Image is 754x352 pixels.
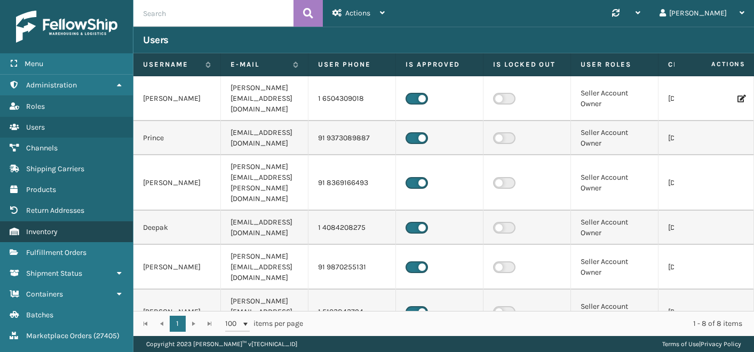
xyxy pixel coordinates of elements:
[133,290,221,334] td: [PERSON_NAME]
[26,81,77,90] span: Administration
[133,121,221,155] td: Prince
[571,211,658,245] td: Seller Account Owner
[26,269,82,278] span: Shipment Status
[26,248,86,257] span: Fulfillment Orders
[133,211,221,245] td: Deepak
[26,331,92,340] span: Marketplace Orders
[93,331,120,340] span: ( 27405 )
[308,211,396,245] td: 1 4084208275
[662,340,699,348] a: Terms of Use
[26,143,58,153] span: Channels
[581,60,648,69] label: User Roles
[571,155,658,211] td: Seller Account Owner
[26,123,45,132] span: Users
[26,102,45,111] span: Roles
[133,76,221,121] td: [PERSON_NAME]
[308,76,396,121] td: 1 6504309018
[221,121,308,155] td: [EMAIL_ADDRESS][DOMAIN_NAME]
[308,121,396,155] td: 91 9373089887
[658,290,746,334] td: [DATE] 07:44:13 am
[658,155,746,211] td: [DATE] 07:16:55 am
[668,60,725,69] label: Created
[571,245,658,290] td: Seller Account Owner
[26,206,84,215] span: Return Addresses
[345,9,370,18] span: Actions
[571,290,658,334] td: Seller Account Owner
[571,121,658,155] td: Seller Account Owner
[25,59,43,68] span: Menu
[737,95,744,102] i: Edit
[318,60,386,69] label: User phone
[221,245,308,290] td: [PERSON_NAME][EMAIL_ADDRESS][DOMAIN_NAME]
[26,310,53,319] span: Batches
[658,76,746,121] td: [DATE] 06:28:25 am
[221,290,308,334] td: [PERSON_NAME][EMAIL_ADDRESS][DOMAIN_NAME]
[221,211,308,245] td: [EMAIL_ADDRESS][DOMAIN_NAME]
[493,60,561,69] label: Is Locked Out
[221,155,308,211] td: [PERSON_NAME][EMAIL_ADDRESS][PERSON_NAME][DOMAIN_NAME]
[701,340,741,348] a: Privacy Policy
[26,164,84,173] span: Shipping Carriers
[133,155,221,211] td: [PERSON_NAME]
[26,290,63,299] span: Containers
[308,290,396,334] td: 1 5103843794
[16,11,117,43] img: logo
[308,245,396,290] td: 91 9870255131
[662,336,741,352] div: |
[26,227,58,236] span: Inventory
[658,245,746,290] td: [DATE] 07:18:14 am
[170,316,186,332] a: 1
[406,60,473,69] label: Is Approved
[225,318,241,329] span: 100
[133,245,221,290] td: [PERSON_NAME]
[318,318,742,329] div: 1 - 8 of 8 items
[143,60,200,69] label: Username
[678,55,752,73] span: Actions
[146,336,297,352] p: Copyright 2023 [PERSON_NAME]™ v [TECHNICAL_ID]
[26,185,56,194] span: Products
[308,155,396,211] td: 91 8369166493
[658,211,746,245] td: [DATE] 07:15:44 am
[221,76,308,121] td: [PERSON_NAME][EMAIL_ADDRESS][DOMAIN_NAME]
[143,34,169,46] h3: Users
[658,121,746,155] td: [DATE] 01:00:47 am
[225,316,303,332] span: items per page
[571,76,658,121] td: Seller Account Owner
[231,60,288,69] label: E-mail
